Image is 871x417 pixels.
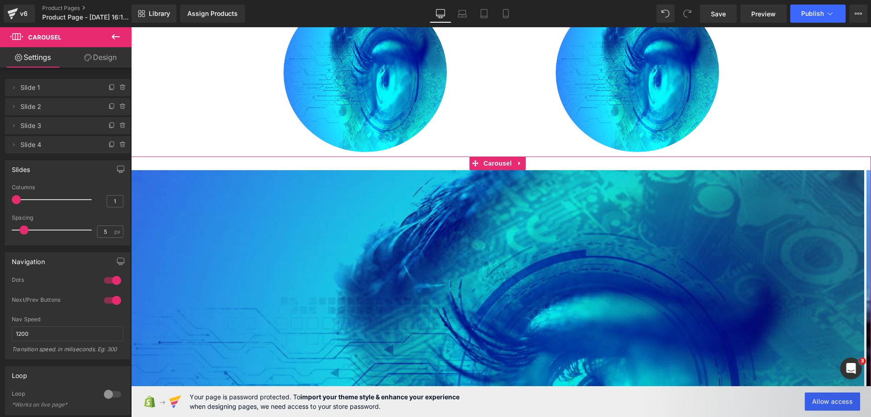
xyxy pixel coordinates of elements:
button: Allow access [805,392,860,411]
a: Tablet [473,5,495,23]
div: Navigation [12,253,45,265]
div: v6 [18,8,29,20]
span: Slide 4 [20,136,97,153]
a: Mobile [495,5,517,23]
a: Expand / Collapse [383,129,395,143]
span: Slide 2 [20,98,97,115]
a: Laptop [451,5,473,23]
span: Slide 3 [20,117,97,134]
button: More [849,5,867,23]
span: Save [711,9,726,19]
span: Product Page - [DATE] 16:17:16 [42,14,129,21]
div: Loop [12,390,95,400]
button: Publish [790,5,846,23]
div: Dots [12,276,95,286]
iframe: To enrich screen reader interactions, please activate Accessibility in Grammarly extension settings [131,27,871,417]
span: Preview [751,9,776,19]
div: Assign Products [187,10,238,17]
a: Preview [740,5,787,23]
button: Redo [678,5,696,23]
span: Library [149,10,170,18]
div: Nav Speed [12,316,123,323]
span: Publish [801,10,824,17]
span: 3 [859,358,866,365]
button: Undo [656,5,675,23]
span: Carousel [28,34,61,41]
a: Design [68,47,133,68]
span: Slide 1 [20,79,97,96]
span: Carousel [350,129,383,143]
div: Next/Prev Buttons [12,296,95,306]
div: Columns [12,184,123,191]
div: Transition speed. in miliseconds. Eg: 300 [12,346,123,359]
div: *Works on live page* [12,402,93,408]
strong: import your theme style & enhance your experience [300,393,460,401]
div: Spacing [12,215,123,221]
a: v6 [4,5,35,23]
a: Desktop [430,5,451,23]
span: px [114,229,122,235]
a: New Library [132,5,176,23]
iframe: Intercom live chat [840,358,862,379]
div: Slides [12,161,30,173]
div: Loop [12,367,27,379]
a: Product Pages [42,5,147,12]
span: Your page is password protected. To when designing pages, we need access to your store password. [190,392,460,411]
